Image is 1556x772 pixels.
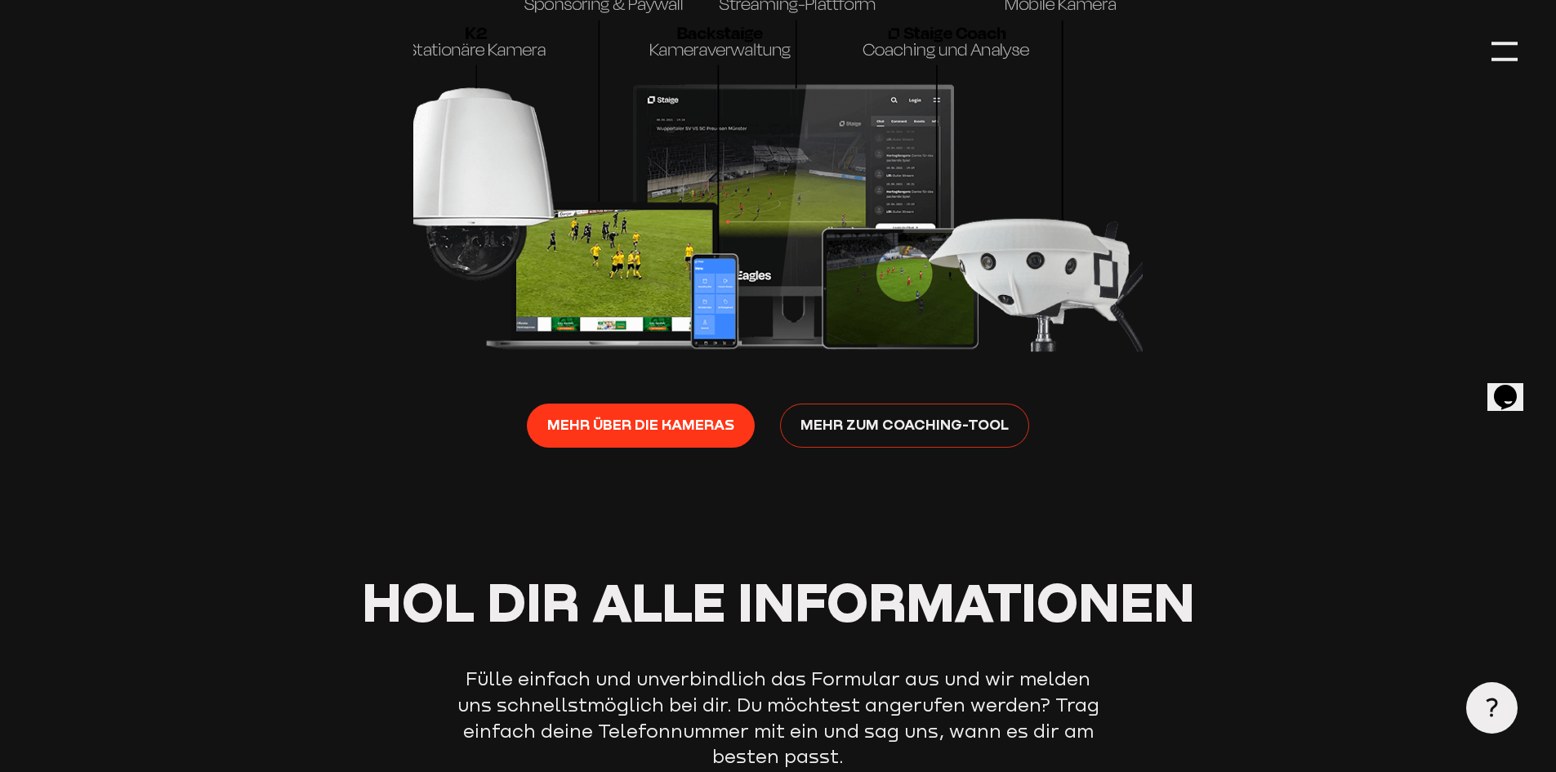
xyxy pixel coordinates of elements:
[800,413,1009,436] span: Mehr zum Coaching-Tool
[452,666,1105,769] p: Fülle einfach und unverbindlich das Formular aus und wir melden uns schnellstmöglich bei dir. Du ...
[362,569,1195,633] span: Hol dir alle Informationen
[527,404,754,447] a: Mehr über die Kameras
[547,413,734,436] span: Mehr über die Kameras
[1487,362,1540,411] iframe: chat widget
[780,404,1028,447] a: Mehr zum Coaching-Tool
